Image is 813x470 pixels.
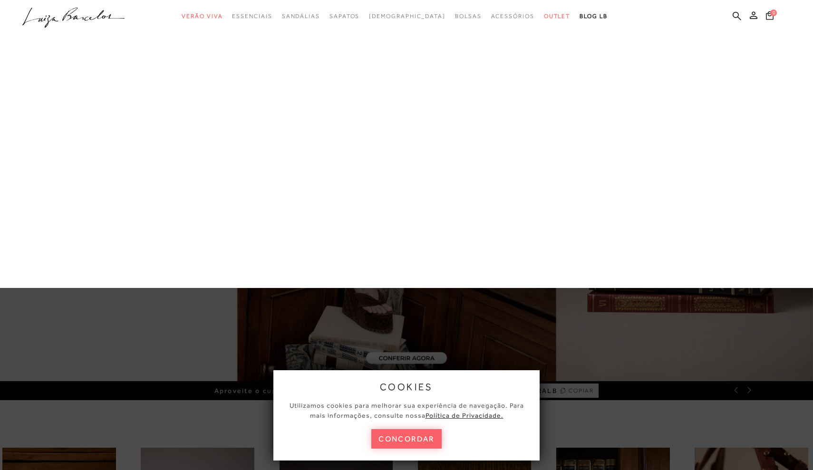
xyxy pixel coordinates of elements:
[770,10,777,16] span: 0
[580,8,607,25] a: BLOG LB
[369,8,445,25] a: noSubCategoriesText
[580,13,607,19] span: BLOG LB
[182,13,223,19] span: Verão Viva
[455,13,482,19] span: Bolsas
[544,8,571,25] a: categoryNavScreenReaderText
[544,13,571,19] span: Outlet
[371,429,442,449] button: concordar
[491,13,534,19] span: Acessórios
[455,8,482,25] a: categoryNavScreenReaderText
[491,8,534,25] a: categoryNavScreenReaderText
[329,8,359,25] a: categoryNavScreenReaderText
[290,402,524,419] span: Utilizamos cookies para melhorar sua experiência de navegação. Para mais informações, consulte nossa
[329,13,359,19] span: Sapatos
[282,8,320,25] a: categoryNavScreenReaderText
[380,382,433,392] span: cookies
[426,412,503,419] a: Política de Privacidade.
[232,13,272,19] span: Essenciais
[232,8,272,25] a: categoryNavScreenReaderText
[763,10,776,23] button: 0
[369,13,445,19] span: [DEMOGRAPHIC_DATA]
[282,13,320,19] span: Sandálias
[182,8,223,25] a: categoryNavScreenReaderText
